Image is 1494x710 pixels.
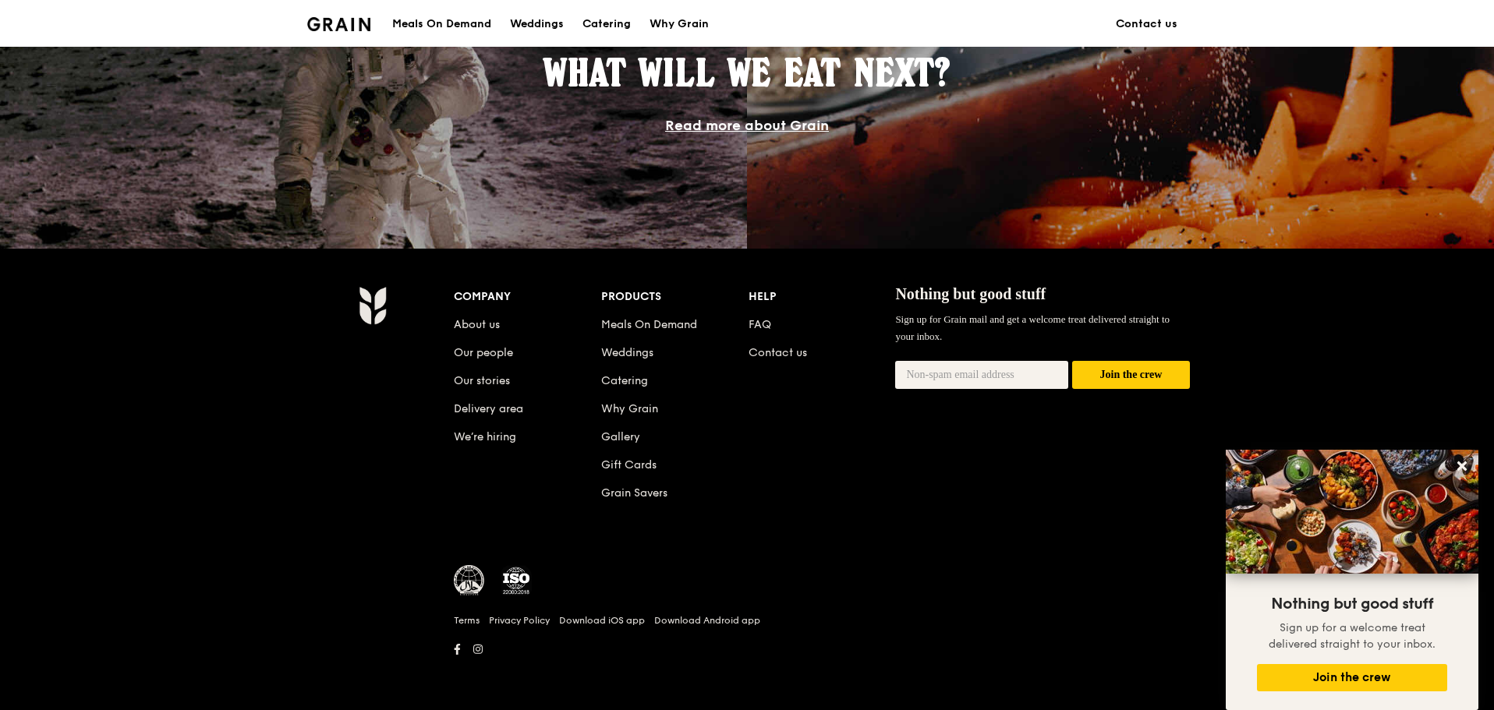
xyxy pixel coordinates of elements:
[454,318,500,331] a: About us
[895,361,1068,389] input: Non-spam email address
[454,374,510,387] a: Our stories
[454,346,513,359] a: Our people
[510,1,564,48] div: Weddings
[1072,361,1190,390] button: Join the crew
[501,1,573,48] a: Weddings
[543,50,951,95] span: What will we eat next?
[559,614,645,627] a: Download iOS app
[582,1,631,48] div: Catering
[654,614,760,627] a: Download Android app
[601,318,697,331] a: Meals On Demand
[749,286,896,308] div: Help
[454,430,516,443] a: We’re hiring
[359,286,386,325] img: Grain
[640,1,718,48] a: Why Grain
[1106,1,1187,48] a: Contact us
[573,1,640,48] a: Catering
[489,614,550,627] a: Privacy Policy
[1269,621,1436,651] span: Sign up for a welcome treat delivered straight to your inbox.
[665,117,829,134] a: Read more about Grain
[749,346,807,359] a: Contact us
[454,286,601,308] div: Company
[749,318,771,331] a: FAQ
[601,486,667,500] a: Grain Savers
[1257,664,1447,691] button: Join the crew
[601,346,653,359] a: Weddings
[392,1,491,48] div: Meals On Demand
[1226,450,1478,574] img: DSC07876-Edit02-Large.jpeg
[501,565,532,596] img: ISO Certified
[895,285,1046,302] span: Nothing but good stuff
[650,1,709,48] div: Why Grain
[1271,595,1433,613] span: Nothing but good stuff
[298,660,1196,673] h6: Revision
[601,430,640,443] a: Gallery
[601,286,749,308] div: Products
[454,565,485,596] img: MUIS Halal Certified
[895,313,1170,342] span: Sign up for Grain mail and get a welcome treat delivered straight to your inbox.
[454,614,480,627] a: Terms
[307,17,370,31] img: Grain
[601,402,658,415] a: Why Grain
[454,402,523,415] a: Delivery area
[1450,454,1475,479] button: Close
[601,458,657,472] a: Gift Cards
[601,374,648,387] a: Catering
